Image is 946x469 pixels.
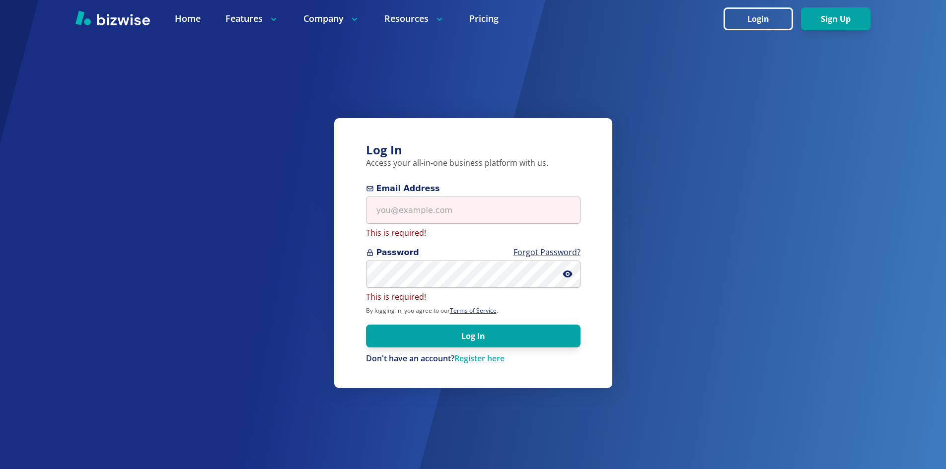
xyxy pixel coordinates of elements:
span: Password [366,247,581,259]
a: Register here [454,353,505,364]
a: Home [175,12,201,25]
p: Don't have an account? [366,353,581,364]
input: you@example.com [366,197,581,224]
a: Login [724,14,801,24]
p: Access your all-in-one business platform with us. [366,158,581,169]
span: Email Address [366,183,581,195]
p: Resources [384,12,444,25]
a: Pricing [469,12,499,25]
h3: Log In [366,142,581,158]
p: This is required! [366,292,581,303]
p: Features [225,12,279,25]
p: By logging in, you agree to our . [366,307,581,315]
p: Company [303,12,360,25]
div: Don't have an account?Register here [366,353,581,364]
img: Bizwise Logo [75,10,150,25]
a: Forgot Password? [513,247,581,258]
button: Sign Up [801,7,871,30]
a: Sign Up [801,14,871,24]
a: Terms of Service [450,306,497,315]
p: This is required! [366,228,581,239]
button: Log In [366,325,581,347]
button: Login [724,7,793,30]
